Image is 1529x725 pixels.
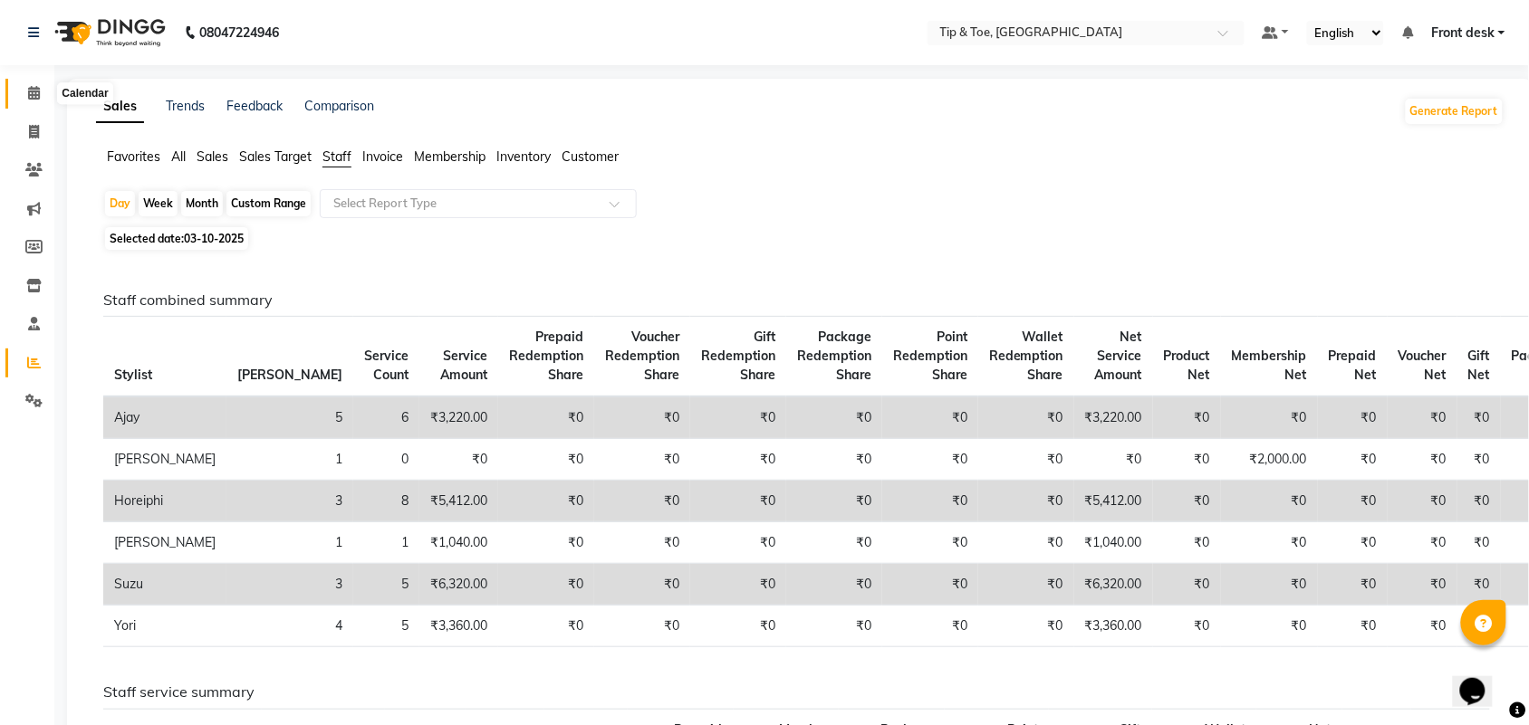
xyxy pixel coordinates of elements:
td: 6 [353,396,419,439]
td: ₹0 [1388,481,1457,522]
a: Feedback [226,98,283,114]
td: 1 [226,439,353,481]
span: Prepaid Net [1329,348,1377,383]
a: Trends [166,98,205,114]
td: ₹2,000.00 [1221,439,1318,481]
td: 5 [226,396,353,439]
td: ₹0 [690,564,786,606]
td: ₹3,220.00 [1074,396,1153,439]
td: 5 [353,564,419,606]
td: ₹0 [1153,606,1221,647]
td: Ajay [103,396,226,439]
span: Service Amount [440,348,487,383]
div: Calendar [57,83,112,105]
td: ₹0 [978,481,1074,522]
td: Yori [103,606,226,647]
td: ₹1,040.00 [419,522,498,564]
td: ₹0 [1221,396,1318,439]
td: 3 [226,564,353,606]
td: ₹0 [786,564,882,606]
td: ₹0 [978,396,1074,439]
td: ₹0 [498,564,594,606]
td: [PERSON_NAME] [103,439,226,481]
td: ₹3,220.00 [419,396,498,439]
td: ₹0 [978,564,1074,606]
div: Custom Range [226,191,311,216]
td: ₹0 [1318,606,1388,647]
h6: Staff combined summary [103,291,1490,309]
td: ₹0 [1388,606,1457,647]
td: ₹0 [690,439,786,481]
td: ₹0 [882,439,978,481]
span: Point Redemption Share [893,329,967,383]
span: [PERSON_NAME] [237,367,342,383]
span: Voucher Redemption Share [605,329,679,383]
td: 5 [353,606,419,647]
td: ₹0 [1221,606,1318,647]
td: ₹0 [786,439,882,481]
span: Membership [414,148,486,165]
td: ₹0 [690,522,786,564]
td: ₹0 [594,481,690,522]
span: Front desk [1431,24,1495,43]
td: ₹0 [1153,481,1221,522]
td: ₹6,320.00 [1074,564,1153,606]
td: ₹0 [690,396,786,439]
span: All [171,148,186,165]
td: Suzu [103,564,226,606]
span: Membership Net [1232,348,1307,383]
span: Product Net [1164,348,1210,383]
td: 1 [353,522,419,564]
span: Sales Target [239,148,312,165]
span: Invoice [362,148,403,165]
td: ₹0 [978,522,1074,564]
td: ₹0 [498,481,594,522]
td: ₹3,360.00 [419,606,498,647]
td: ₹5,412.00 [419,481,498,522]
td: 8 [353,481,419,522]
td: ₹0 [1457,439,1501,481]
td: ₹0 [1153,439,1221,481]
td: ₹0 [1221,481,1318,522]
td: ₹0 [1153,396,1221,439]
td: ₹0 [1388,439,1457,481]
td: ₹0 [498,606,594,647]
td: ₹0 [882,396,978,439]
td: 3 [226,481,353,522]
td: ₹0 [690,606,786,647]
td: 4 [226,606,353,647]
td: ₹0 [1388,396,1457,439]
span: Prepaid Redemption Share [509,329,583,383]
td: Horeiphi [103,481,226,522]
span: Service Count [364,348,409,383]
td: [PERSON_NAME] [103,522,226,564]
td: ₹0 [1457,606,1501,647]
span: Customer [562,148,619,165]
span: Net Service Amount [1095,329,1142,383]
span: Favorites [107,148,160,165]
span: Gift Redemption Share [701,329,775,383]
td: ₹0 [786,481,882,522]
td: ₹0 [786,522,882,564]
span: Wallet Redemption Share [989,329,1063,383]
td: ₹0 [690,481,786,522]
td: ₹0 [1153,522,1221,564]
td: ₹0 [882,522,978,564]
td: ₹0 [1457,522,1501,564]
span: Sales [197,148,228,165]
td: ₹0 [882,564,978,606]
td: ₹0 [594,606,690,647]
span: Gift Net [1468,348,1490,383]
td: ₹0 [498,522,594,564]
td: ₹0 [1318,439,1388,481]
span: Voucher Net [1399,348,1447,383]
span: Package Redemption Share [797,329,871,383]
td: ₹0 [1388,564,1457,606]
td: ₹0 [594,522,690,564]
td: ₹0 [882,481,978,522]
td: ₹0 [1318,522,1388,564]
a: Comparison [304,98,374,114]
img: logo [46,7,170,58]
b: 08047224946 [199,7,279,58]
td: ₹0 [1221,564,1318,606]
